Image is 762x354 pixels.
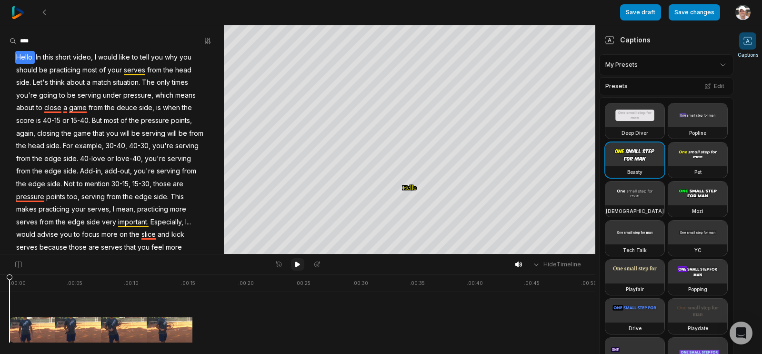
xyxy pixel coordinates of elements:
span: feel [150,241,165,254]
span: most [103,114,120,127]
span: especially [42,254,76,267]
span: head [27,140,45,152]
span: side. [46,178,63,191]
span: situation. [112,76,141,89]
span: of [120,114,128,127]
span: edge [43,152,62,165]
span: be [130,127,141,140]
span: about [66,76,86,89]
span: slice [140,228,157,241]
span: In [35,51,42,64]
h3: Tech Talk [623,246,647,254]
span: will [119,127,130,140]
span: the [129,228,140,241]
span: that [92,127,105,140]
span: to [131,51,139,64]
span: your [70,203,87,216]
button: Captions [738,32,758,59]
span: Hello. [15,51,35,64]
span: be [178,127,188,140]
span: the [31,152,43,165]
span: you [95,254,109,267]
span: under [102,89,122,102]
span: practicing [38,203,70,216]
span: pressure. [144,254,175,267]
span: serving [156,165,181,178]
span: edge [43,165,62,178]
span: from [181,165,197,178]
span: Especially, [150,216,184,229]
span: the [60,127,72,140]
span: and [157,228,170,241]
span: you [137,241,150,254]
span: your [107,64,123,77]
span: mention [84,178,110,191]
span: should [15,64,38,77]
span: you [105,127,119,140]
span: the [15,140,27,152]
span: because [39,241,68,254]
div: Presets [599,77,733,95]
span: about [15,101,35,114]
span: tell [139,51,150,64]
span: is [35,114,42,127]
span: I... [184,216,192,229]
span: For [62,140,74,152]
span: edge [134,191,153,203]
span: to [76,178,84,191]
span: 30-15, [110,178,131,191]
span: like [118,51,131,64]
span: The [141,76,156,89]
span: the [15,178,27,191]
span: on [119,228,129,241]
span: side, [138,101,155,114]
button: Edit [702,80,727,92]
span: from [15,165,31,178]
span: serving [141,127,166,140]
span: makes [15,203,38,216]
span: will [166,127,178,140]
span: Add-in, [79,165,104,178]
span: I [94,51,97,64]
span: 30-40, [105,140,128,152]
span: most [81,64,98,77]
span: are [88,241,100,254]
span: points, [170,114,193,127]
span: again, [15,127,36,140]
span: going [38,89,58,102]
span: practicing [136,203,169,216]
span: feel [109,254,123,267]
span: you're [151,140,174,152]
h3: Drive [629,324,642,332]
span: important. [117,216,150,229]
span: very [101,216,117,229]
span: the [55,216,67,229]
div: My Presets [599,54,733,75]
span: love-40, [115,152,144,165]
span: match [91,76,112,89]
span: when [76,254,95,267]
span: are [172,178,184,191]
span: But [91,114,103,127]
span: edge [27,178,46,191]
span: side. [15,76,32,89]
span: add-out, [104,165,133,178]
span: serving [167,152,192,165]
span: when [162,101,181,114]
span: pressure [140,114,170,127]
span: pressure [15,191,45,203]
span: serving [80,191,106,203]
span: pressure, [122,89,154,102]
span: serving [174,140,200,152]
div: Open Intercom Messenger [730,322,752,344]
span: times [171,76,189,89]
button: Save changes [669,4,720,20]
span: serving [77,89,102,102]
span: advise [36,228,59,241]
button: HideTimeline [529,257,584,272]
span: deuce [116,101,138,114]
span: a [86,76,91,89]
img: reap [11,6,24,19]
span: the [162,64,174,77]
span: from [88,101,104,114]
